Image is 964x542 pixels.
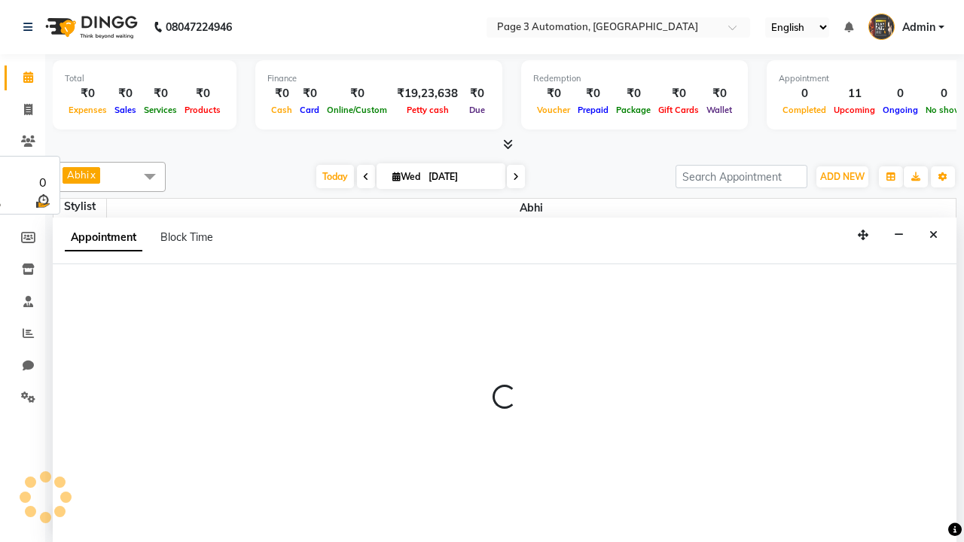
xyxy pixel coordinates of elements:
div: 0 [779,85,830,102]
button: Close [923,224,944,247]
div: ₹0 [65,85,111,102]
span: Wed [389,171,424,182]
span: Abhi [67,169,89,181]
span: Prepaid [574,105,612,115]
span: Products [181,105,224,115]
div: ₹0 [323,85,391,102]
span: Gift Cards [654,105,703,115]
div: Redemption [533,72,736,85]
div: ₹0 [703,85,736,102]
input: 2025-10-01 [424,166,499,188]
span: Cash [267,105,296,115]
span: Sales [111,105,140,115]
div: Finance [267,72,490,85]
div: ₹0 [654,85,703,102]
span: Admin [902,20,935,35]
div: ₹0 [111,85,140,102]
span: Completed [779,105,830,115]
div: 0 [33,173,52,191]
span: Upcoming [830,105,879,115]
div: ₹0 [296,85,323,102]
span: Voucher [533,105,574,115]
div: ₹0 [140,85,181,102]
img: wait_time.png [33,191,52,210]
a: x [89,169,96,181]
span: Card [296,105,323,115]
span: Expenses [65,105,111,115]
div: ₹19,23,638 [391,85,464,102]
div: ₹0 [533,85,574,102]
span: Due [465,105,489,115]
div: ₹0 [612,85,654,102]
span: Online/Custom [323,105,391,115]
span: Abhi [107,199,956,218]
span: Appointment [65,224,142,251]
span: Ongoing [879,105,922,115]
span: ADD NEW [820,171,865,182]
div: 0 [879,85,922,102]
b: 08047224946 [166,6,232,48]
div: 11 [830,85,879,102]
span: Today [316,165,354,188]
input: Search Appointment [676,165,807,188]
div: ₹0 [267,85,296,102]
span: Petty cash [403,105,453,115]
div: ₹0 [464,85,490,102]
button: ADD NEW [816,166,868,187]
img: Admin [868,14,895,40]
span: Wallet [703,105,736,115]
span: Package [612,105,654,115]
div: Total [65,72,224,85]
span: Services [140,105,181,115]
div: Stylist [53,199,106,215]
img: logo [38,6,142,48]
span: Block Time [160,230,213,244]
div: ₹0 [574,85,612,102]
div: ₹0 [181,85,224,102]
